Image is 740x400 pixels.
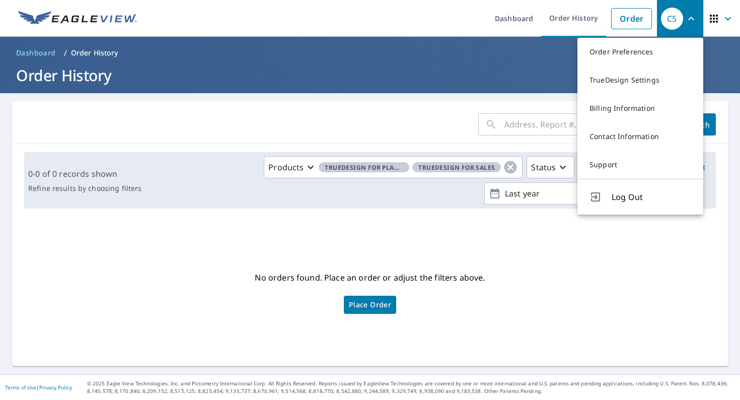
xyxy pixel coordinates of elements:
p: © 2025 Eagle View Technologies, Inc. and Pictometry International Corp. All Rights Reserved. Repo... [87,380,735,395]
span: Log Out [612,191,691,203]
p: 0-0 of 0 records shown [28,168,141,180]
button: Status [527,156,574,178]
a: Dashboard [12,45,60,61]
p: Status [531,161,556,173]
img: EV Logo [18,11,137,26]
p: | [5,384,72,390]
span: TrueDesign for Planning [319,162,409,173]
button: ProductsTrueDesign for PlanningTrueDesign for Sales [264,156,523,178]
span: Search [688,120,708,129]
p: Order History [71,48,118,58]
a: Billing Information [577,94,703,122]
h1: Order History [12,65,728,86]
p: No orders found. Place an order or adjust the filters above. [255,270,485,286]
input: Address, Report #, Claim ID, etc. [504,110,672,139]
span: Place Order [349,302,391,307]
p: Last year [501,185,619,203]
a: TrueDesign Settings [577,66,703,94]
span: Dashboard [16,48,56,58]
a: Place Order [344,296,396,314]
button: Log Out [577,179,703,215]
a: Contact Information [577,122,703,151]
a: Order Preferences [577,38,703,66]
a: Terms of Use [5,384,36,391]
li: / [64,47,67,59]
nav: breadcrumb [12,45,728,61]
p: Products [268,161,304,173]
a: Support [577,151,703,179]
p: Refine results by choosing filters [28,184,141,193]
a: Privacy Policy [39,384,72,391]
a: Order [611,8,652,29]
div: CS [661,8,683,30]
button: Last year [484,182,635,205]
span: TrueDesign for Sales [412,162,501,173]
